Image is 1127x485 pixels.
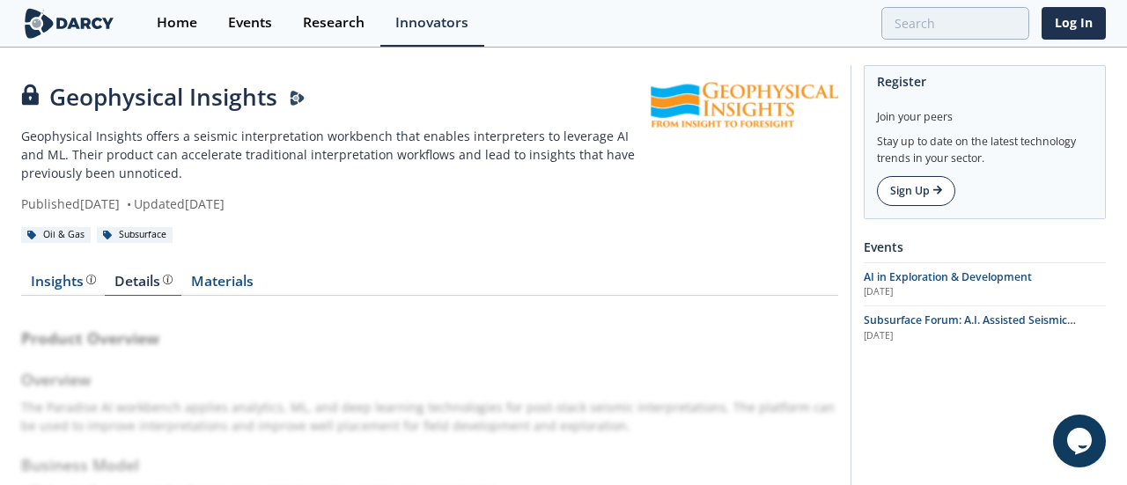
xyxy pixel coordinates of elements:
[123,195,134,212] span: •
[157,16,197,30] div: Home
[21,80,651,114] div: Geophysical Insights
[114,275,173,289] div: Details
[395,16,468,30] div: Innovators
[877,125,1093,166] div: Stay up to date on the latest technology trends in your sector.
[290,91,306,107] img: Darcy Presenter
[303,16,365,30] div: Research
[881,7,1029,40] input: Advanced Search
[864,329,1106,343] div: [DATE]
[163,275,173,284] img: information.svg
[877,97,1093,125] div: Join your peers
[1042,7,1106,40] a: Log In
[864,312,1106,342] a: Subsurface Forum: A.I. Assisted Seismic Interpretation [DATE]
[877,66,1093,97] div: Register
[21,195,651,213] div: Published [DATE] Updated [DATE]
[21,275,105,296] a: Insights
[864,312,1076,343] span: Subsurface Forum: A.I. Assisted Seismic Interpretation
[97,227,173,243] div: Subsurface
[105,275,181,296] a: Details
[21,227,91,243] div: Oil & Gas
[31,275,96,289] div: Insights
[864,285,1106,299] div: [DATE]
[21,127,651,182] p: Geophysical Insights offers a seismic interpretation workbench that enables interpreters to lever...
[864,231,1106,262] div: Events
[877,176,955,206] a: Sign Up
[228,16,272,30] div: Events
[1053,415,1109,467] iframe: chat widget
[181,275,262,296] a: Materials
[21,8,117,39] img: logo-wide.svg
[86,275,96,284] img: information.svg
[864,269,1106,299] a: AI in Exploration & Development [DATE]
[864,269,1032,284] span: AI in Exploration & Development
